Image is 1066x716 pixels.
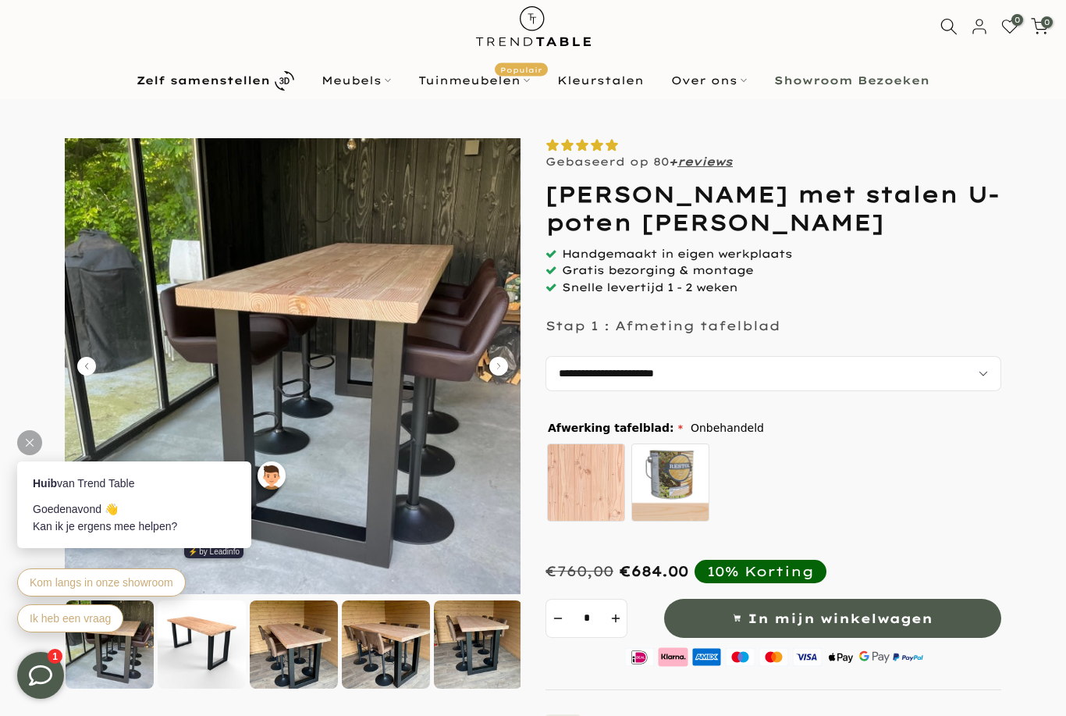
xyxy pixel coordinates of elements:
a: Kleurstalen [544,71,658,90]
span: 0 [1011,14,1023,26]
input: Quantity [569,599,604,638]
a: 0 [1001,18,1018,35]
img: Douglas bartafel met stalen U-poten zwart [342,600,430,689]
img: Douglas bartafel met stalen U-poten zwart gepoedercoat [65,138,521,594]
button: decrement [545,599,569,638]
span: Populair [495,63,548,77]
iframe: toggle-frame [2,636,80,714]
span: Afwerking tafelblad: [548,422,683,433]
p: Stap 1 : Afmeting tafelblad [545,318,780,333]
span: €684.00 [620,562,688,580]
button: increment [604,599,627,638]
a: Over ons [658,71,761,90]
a: Showroom Bezoeken [761,71,943,90]
iframe: bot-iframe [2,386,306,652]
a: 0 [1031,18,1048,35]
b: Zelf samenstellen [137,75,270,86]
a: reviews [677,155,733,169]
a: TuinmeubelenPopulair [405,71,544,90]
button: Carousel Next Arrow [489,357,508,376]
span: In mijn winkelwagen [748,607,933,630]
p: Gebaseerd op 80 [545,155,733,169]
b: Showroom Bezoeken [774,75,929,86]
button: Carousel Back Arrow [77,357,96,376]
div: 10% Korting [707,563,814,580]
select: autocomplete="off" [545,356,1001,391]
div: €760,00 [545,562,613,580]
span: Onbehandeld [691,419,764,438]
a: Zelf samenstellen [123,67,308,94]
span: Gratis bezorging & montage [562,263,753,277]
button: In mijn winkelwagen [664,599,1001,638]
span: 0 [1041,16,1053,28]
h1: [PERSON_NAME] met stalen U-poten [PERSON_NAME] [545,180,1001,237]
img: Douglas bartafel met stalen U-poten zwart [434,600,522,689]
span: Snelle levertijd 1 - 2 weken [562,280,737,294]
strong: + [669,155,677,169]
a: Meubels [308,71,405,90]
span: Handgemaakt in eigen werkplaats [562,247,792,261]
